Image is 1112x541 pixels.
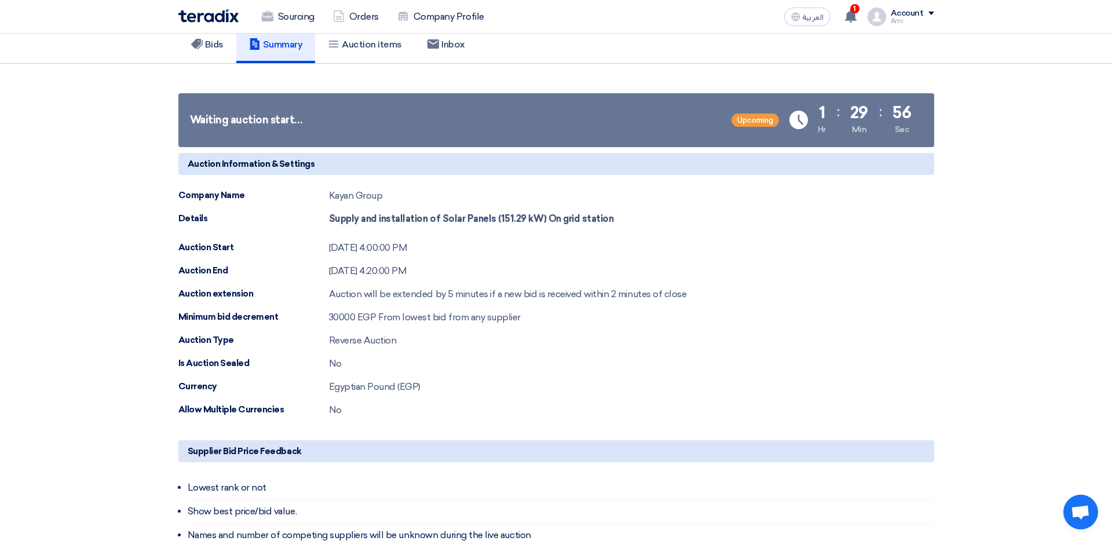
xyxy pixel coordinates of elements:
[178,334,329,347] div: Auction Type
[191,39,224,50] h5: Bids
[891,18,934,24] div: Amr
[329,264,407,278] div: [DATE] 4:20:00 PM
[178,403,329,416] div: Allow Multiple Currencies
[731,114,779,127] span: Upcoming
[253,4,324,30] a: Sourcing
[324,4,388,30] a: Orders
[178,264,329,277] div: Auction End
[315,26,415,63] a: Auction items
[178,189,329,202] div: Company Name
[850,4,859,13] span: 1
[850,105,868,121] div: 29
[892,105,911,121] div: 56
[415,26,478,63] a: Inbox
[329,287,687,301] div: Auction will be extended by 5 minutes if a new bid is received within 2 minutes of close
[178,26,236,63] a: Bids
[895,123,909,136] div: Sec
[784,8,831,26] button: العربية
[329,241,408,255] div: [DATE] 4:00:00 PM
[852,123,867,136] div: Min
[249,39,303,50] h5: Summary
[329,334,397,348] div: Reverse Auction
[178,380,329,393] div: Currency
[329,357,342,371] div: No
[328,39,402,50] h5: Auction items
[378,312,521,323] span: From lowest bid from any supplier
[178,212,329,225] div: Details
[837,101,840,122] div: :
[388,4,493,30] a: Company Profile
[178,9,239,23] img: Teradix logo
[803,13,824,21] span: العربية
[819,105,825,121] div: 1
[188,500,934,524] li: Show best price/bid value.
[178,153,934,175] h5: Auction Information & Settings
[427,39,465,50] h5: Inbox
[357,312,376,323] span: EGP
[1063,495,1098,529] a: Open chat
[868,8,886,26] img: profile_test.png
[178,357,329,370] div: Is Auction Sealed
[329,213,614,224] strong: Supply and installation of Solar Panels (151.29 kW) On grid station
[329,312,356,323] span: 30000
[879,101,882,122] div: :
[236,26,316,63] a: Summary
[178,440,934,462] h5: Supplier Bid Price Feedback
[329,380,420,394] div: Egyptian Pound (EGP)
[188,476,934,500] li: Lowest rank or not
[178,241,329,254] div: Auction Start
[329,189,383,203] div: Kayan Group
[178,287,329,301] div: Auction extension
[190,112,303,128] div: Waiting auction start…
[329,403,342,417] div: No
[891,9,924,19] div: Account
[178,310,329,324] div: Minimum bid decrement
[818,123,826,136] div: Hr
